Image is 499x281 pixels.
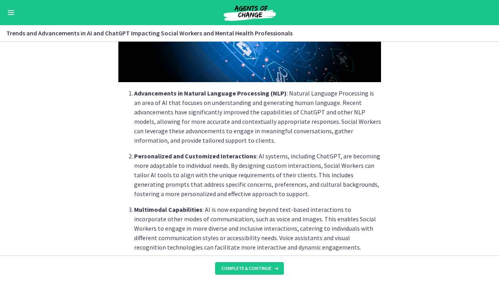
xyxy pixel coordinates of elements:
[215,262,284,275] button: Complete & continue
[203,3,297,22] img: Agents of Change
[134,206,203,213] strong: Multimodal Capabilities
[134,152,256,160] strong: Personalized and Customized Interactions
[6,8,16,17] button: Enable menu
[6,28,483,38] h3: Trends and Advancements in AI and ChatGPT Impacting Social Workers and Mental Health Professionals
[134,89,287,97] strong: Advancements in Natural Language Processing (NLP)
[134,205,381,252] p: : AI is now expanding beyond text-based interactions to incorporate other modes of communication,...
[221,265,271,272] span: Complete & continue
[134,88,381,145] p: : Natural Language Processing is an area of AI that focuses on understanding and generating human...
[134,151,381,198] p: : AI systems, including ChatGPT, are becoming more adaptable to individual needs. By designing cu...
